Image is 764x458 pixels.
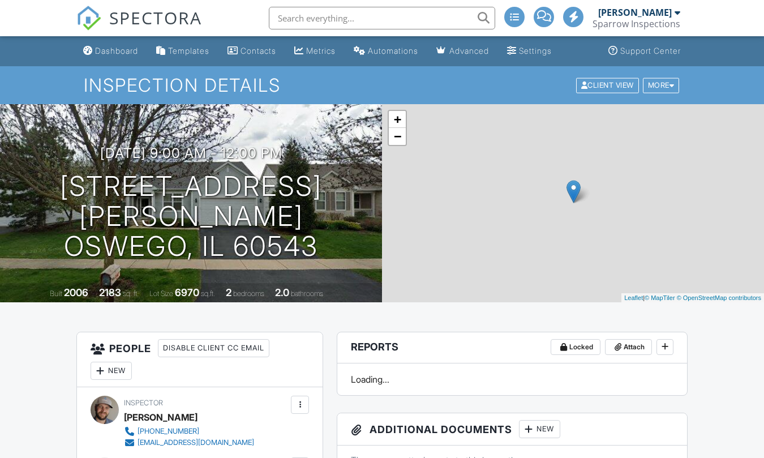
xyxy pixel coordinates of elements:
a: Templates [152,41,214,62]
div: Support Center [620,46,681,55]
a: Dashboard [79,41,143,62]
span: bedrooms [233,289,264,298]
img: The Best Home Inspection Software - Spectora [76,6,101,31]
div: Sparrow Inspections [593,18,680,29]
h3: Additional Documents [337,413,687,446]
div: Dashboard [95,46,138,55]
a: Zoom in [389,111,406,128]
a: Automations (Advanced) [349,41,423,62]
div: New [91,362,132,380]
div: [EMAIL_ADDRESS][DOMAIN_NAME] [138,438,254,447]
div: 2 [226,286,231,298]
div: Client View [576,78,639,93]
div: More [643,78,680,93]
span: Built [50,289,62,298]
div: 2006 [64,286,88,298]
div: [PHONE_NUMBER] [138,427,199,436]
a: © OpenStreetMap contributors [677,294,761,301]
a: Advanced [432,41,493,62]
a: © MapTiler [645,294,675,301]
div: 2183 [99,286,121,298]
a: Support Center [604,41,685,62]
div: Contacts [241,46,276,55]
span: sq.ft. [201,289,215,298]
div: 6970 [175,286,199,298]
div: Advanced [449,46,489,55]
div: Disable Client CC Email [158,339,269,357]
div: | [621,293,764,303]
span: sq. ft. [123,289,139,298]
div: [PERSON_NAME] [598,7,672,18]
a: [EMAIL_ADDRESS][DOMAIN_NAME] [124,437,254,448]
span: Lot Size [149,289,173,298]
div: Settings [519,46,552,55]
h1: Inspection Details [84,75,680,95]
span: bathrooms [291,289,323,298]
div: [PERSON_NAME] [124,409,198,426]
input: Search everything... [269,7,495,29]
h3: People [77,332,323,387]
a: Client View [575,80,642,89]
h3: [DATE] 9:00 am - 12:00 pm [100,145,282,161]
div: 2.0 [275,286,289,298]
span: Inspector [124,399,163,407]
a: SPECTORA [76,15,202,39]
span: SPECTORA [109,6,202,29]
a: Settings [503,41,556,62]
h1: [STREET_ADDRESS][PERSON_NAME] Oswego, IL 60543 [18,172,364,261]
div: Metrics [306,46,336,55]
div: New [519,420,560,438]
div: Automations [368,46,418,55]
a: Contacts [223,41,281,62]
div: Templates [168,46,209,55]
a: Metrics [290,41,340,62]
a: [PHONE_NUMBER] [124,426,254,437]
a: Leaflet [624,294,643,301]
a: Zoom out [389,128,406,145]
